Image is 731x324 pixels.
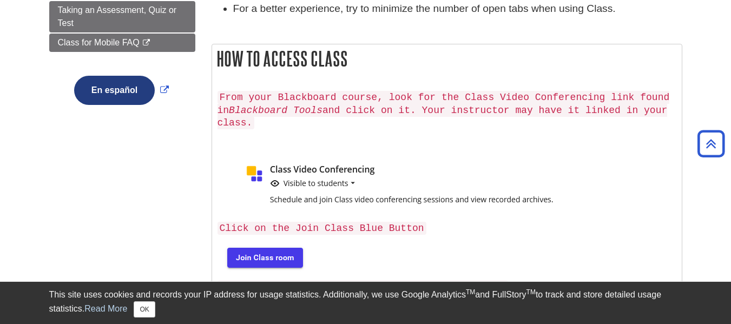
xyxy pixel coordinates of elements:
[58,5,177,28] span: Taking an Assessment, Quiz or Test
[218,222,426,235] code: Click on the Join Class Blue Button
[218,155,621,216] img: class
[84,304,127,313] a: Read More
[218,91,670,130] code: From your Blackboard course, look for the Class Video Conferencing link found in and click on it....
[526,288,536,296] sup: TM
[49,34,195,52] a: Class for Mobile FAQ
[218,280,508,293] code: From here you click on the Join on the Web button
[58,38,140,47] span: Class for Mobile FAQ
[134,301,155,318] button: Close
[212,44,682,73] h2: How to Access Class
[466,288,475,296] sup: TM
[74,76,155,105] button: En español
[142,39,151,47] i: This link opens in a new window
[694,136,728,151] a: Back to Top
[71,85,172,95] a: Link opens in new window
[233,1,682,17] li: For a better experience, try to minimize the number of open tabs when using Class.
[218,240,311,274] img: blue button
[229,105,322,116] em: Blackboard Tools
[49,1,195,32] a: Taking an Assessment, Quiz or Test
[49,288,682,318] div: This site uses cookies and records your IP address for usage statistics. Additionally, we use Goo...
